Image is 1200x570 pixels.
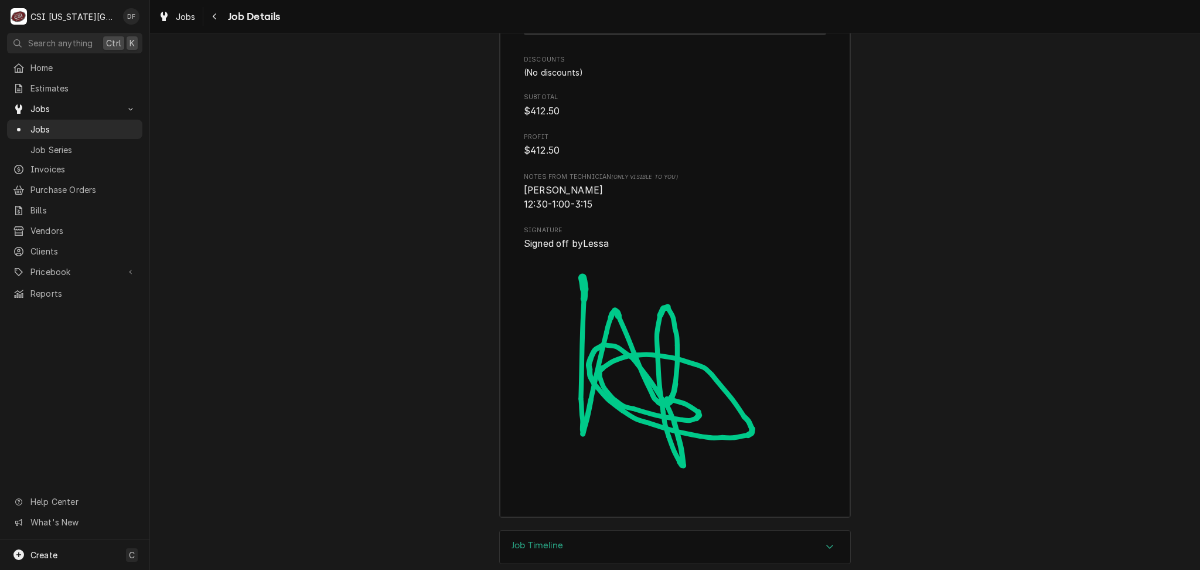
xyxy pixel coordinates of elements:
[7,33,142,53] button: Search anythingCtrlK
[224,9,281,25] span: Job Details
[30,550,57,560] span: Create
[106,37,121,49] span: Ctrl
[30,144,137,156] span: Job Series
[7,221,142,240] a: Vendors
[524,55,826,65] span: Discounts
[500,531,850,564] div: Accordion Header
[154,7,200,26] a: Jobs
[524,133,826,142] span: Profit
[30,496,135,508] span: Help Center
[7,201,142,220] a: Bills
[524,226,826,235] span: Signature
[11,8,27,25] div: C
[30,287,137,300] span: Reports
[7,160,142,179] a: Invoices
[123,8,139,25] div: DF
[7,79,142,98] a: Estimates
[499,530,851,564] div: Job Timeline
[524,93,826,118] div: Subtotal
[7,513,142,532] a: Go to What's New
[11,8,27,25] div: CSI Kansas City's Avatar
[30,103,119,115] span: Jobs
[123,8,139,25] div: David Fannin's Avatar
[129,37,135,49] span: K
[30,163,137,175] span: Invoices
[524,172,826,182] span: Notes from Technician
[30,123,137,135] span: Jobs
[30,225,137,237] span: Vendors
[512,540,563,551] h3: Job Timeline
[30,516,135,528] span: What's New
[30,266,119,278] span: Pricebook
[30,245,137,257] span: Clients
[524,93,826,102] span: Subtotal
[500,531,850,564] button: Accordion Details Expand Trigger
[30,184,137,196] span: Purchase Orders
[524,104,826,118] span: Subtotal
[129,549,135,561] span: C
[524,106,560,117] span: $412.50
[30,62,137,74] span: Home
[524,237,826,251] span: Signed Off By
[7,284,142,303] a: Reports
[7,492,142,511] a: Go to Help Center
[28,37,93,49] span: Search anything
[30,204,137,216] span: Bills
[524,185,603,210] span: [PERSON_NAME] 12:30-1:00-3:15
[524,133,826,158] div: Profit
[524,66,826,79] div: Discounts List
[524,226,826,493] div: Signator
[30,82,137,94] span: Estimates
[524,55,826,79] div: Discounts
[524,172,826,212] div: [object Object]
[524,184,826,211] span: [object Object]
[611,174,677,180] span: (Only Visible to You)
[7,58,142,77] a: Home
[524,145,560,156] span: $412.50
[206,7,224,26] button: Navigate back
[7,140,142,160] a: Job Series
[7,99,142,118] a: Go to Jobs
[524,144,826,158] span: Profit
[524,251,826,492] img: Signature
[7,242,142,261] a: Clients
[7,120,142,139] a: Jobs
[7,262,142,281] a: Go to Pricebook
[176,11,196,23] span: Jobs
[7,180,142,199] a: Purchase Orders
[30,11,117,23] div: CSI [US_STATE][GEOGRAPHIC_DATA]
